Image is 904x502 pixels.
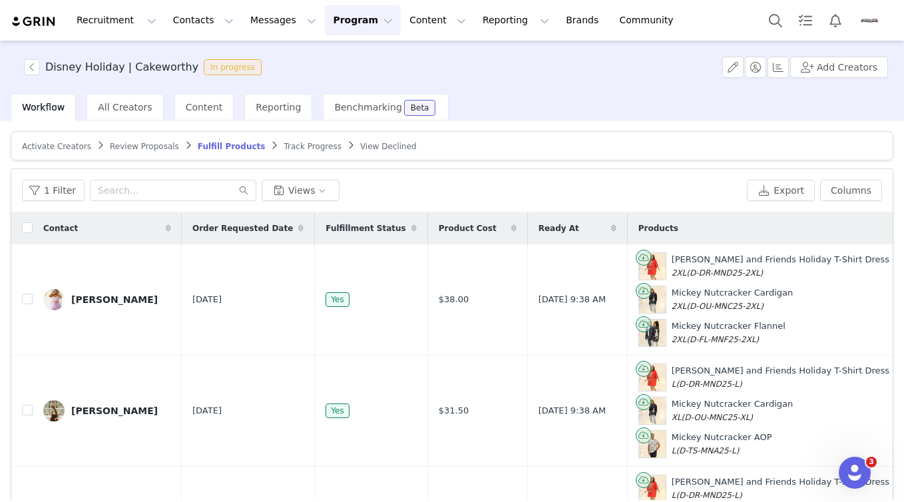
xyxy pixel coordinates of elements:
span: Products [638,222,678,234]
div: Mickey Nutcracker Cardigan [672,286,793,312]
img: 216b7ed9-ed07-412f-a667-a201ded56cb0.jpg [43,289,65,310]
span: Contact [43,222,78,234]
span: Activate Creators [22,142,91,151]
span: 2XL [672,335,687,344]
span: (D-DR-MND25-L) [676,379,742,389]
span: (D-TS-MNA25-L) [676,446,739,455]
span: Fulfill Products [198,142,266,151]
span: L [672,446,676,455]
img: Product Image [639,475,666,502]
button: Content [401,5,474,35]
img: grin logo [11,15,57,28]
a: Community [612,5,688,35]
span: L [672,379,676,389]
div: Mickey Nutcracker AOP [672,431,772,457]
button: Profile [851,10,893,31]
span: 3 [866,457,877,467]
button: Add Creators [790,57,888,78]
button: Contacts [165,5,242,35]
iframe: Intercom live chat [839,457,871,489]
span: [DATE] [192,293,222,306]
span: Yes [326,292,349,307]
span: XL [672,413,682,422]
img: Product Image [639,397,666,424]
span: 2XL [672,268,687,278]
span: Yes [326,403,349,418]
div: [PERSON_NAME] and Friends Holiday T-Shirt Dress [672,253,889,279]
span: [DATE] [192,404,222,417]
div: Beta [411,104,429,112]
img: Product Image [639,286,666,313]
button: Views [262,180,339,201]
i: icon: search [239,186,248,195]
button: Reporting [475,5,557,35]
span: (D-OU-MNC25-XL) [682,413,753,422]
a: Tasks [791,5,820,35]
span: View Declined [360,142,417,151]
span: 2XL [672,302,687,311]
div: [PERSON_NAME] and Friends Holiday T-Shirt Dress [672,364,889,390]
button: 1 Filter [22,180,85,201]
div: [PERSON_NAME] and Friends Holiday T-Shirt Dress [672,475,889,501]
span: (D-DR-MND25-2XL) [686,268,763,278]
span: Product Cost [439,222,497,234]
span: Ready At [539,222,579,234]
button: Search [761,5,790,35]
span: All Creators [98,102,152,113]
img: Product Image [639,253,666,280]
img: Product Image [639,431,666,457]
span: L [672,491,676,500]
div: Mickey Nutcracker Cardigan [672,397,793,423]
img: Product Image [639,364,666,391]
div: [PERSON_NAME] [71,405,158,416]
span: In progress [204,59,262,75]
button: Recruitment [69,5,164,35]
img: e87ccfa6-fad2-474b-8bb9-f09e00e76c8d.jpg [43,400,65,421]
span: [DATE] 9:38 AM [539,293,606,306]
div: [PERSON_NAME] [71,294,158,305]
span: Benchmarking [334,102,401,113]
span: (D-FL-MNF25-2XL) [686,335,759,344]
span: Order Requested Date [192,222,293,234]
img: Product Image [639,320,666,346]
span: [object Object] [24,59,267,75]
span: Fulfillment Status [326,222,405,234]
span: (D-OU-MNC25-2XL) [686,302,764,311]
span: Content [186,102,223,113]
span: (D-DR-MND25-L) [676,491,742,500]
button: Messages [242,5,324,35]
input: Search... [90,180,256,201]
button: Export [747,180,815,201]
span: Workflow [22,102,65,113]
a: [PERSON_NAME] [43,289,171,310]
span: $38.00 [439,293,469,306]
img: d1c51b8f-0dea-40ec-a327-9405991b167f.png [859,10,880,31]
div: Mickey Nutcracker Flannel [672,320,786,346]
span: Track Progress [284,142,341,151]
button: Program [325,5,401,35]
span: Review Proposals [110,142,179,151]
a: Brands [558,5,610,35]
span: [DATE] 9:38 AM [539,404,606,417]
span: $31.50 [439,404,469,417]
span: Reporting [256,102,301,113]
h3: Disney Holiday | Cakeworthy [45,59,198,75]
a: [PERSON_NAME] [43,400,171,421]
button: Columns [820,180,882,201]
button: Notifications [821,5,850,35]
